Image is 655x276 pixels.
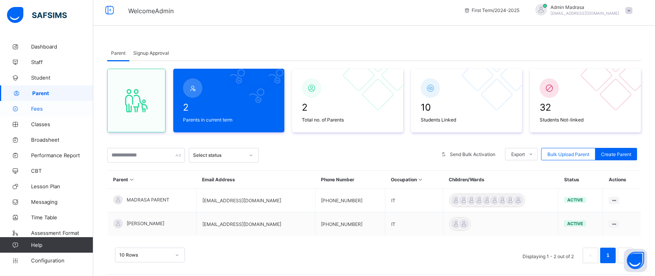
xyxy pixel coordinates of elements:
span: Fees [31,106,93,112]
span: active [567,197,583,203]
div: Select status [193,153,244,158]
div: AdminMadrasa [528,4,636,17]
th: Children/Wards [443,171,558,189]
span: Create Parent [601,151,631,157]
span: Classes [31,121,93,127]
th: Phone Number [315,171,385,189]
span: 2 [302,102,394,113]
span: Welcome Admin [128,7,174,15]
span: Help [31,242,93,248]
img: safsims [7,7,67,23]
span: [PERSON_NAME] [127,220,164,226]
span: 10 [421,102,512,113]
span: Time Table [31,214,93,220]
span: active [567,221,583,226]
th: Actions [603,171,641,189]
span: Bulk Upload Parent [547,151,589,157]
span: session/term information [464,7,520,13]
span: Dashboard [31,43,93,50]
span: Configuration [31,257,93,264]
span: Broadsheet [31,137,93,143]
span: Parents in current term [183,117,275,123]
span: Performance Report [31,152,93,158]
span: Messaging [31,199,93,205]
span: Lesson Plan [31,183,93,189]
span: Export [511,151,525,157]
button: Open asap [624,249,647,272]
span: 32 [540,102,631,113]
th: Occupation [385,171,443,189]
th: Status [558,171,603,189]
li: Displaying 1 - 2 out of 2 [517,248,580,263]
span: Send Bulk Activation [450,151,495,157]
i: Sort in Ascending Order [129,177,135,182]
th: Email Address [196,171,315,189]
a: 1 [604,250,611,260]
span: MADRASA PARENT [127,197,169,203]
span: Students Not-linked [540,117,631,123]
th: Parent [108,171,197,189]
span: Admin Madrasa [551,4,620,10]
div: 10 Rows [119,252,171,258]
li: 1 [600,248,616,263]
span: [EMAIL_ADDRESS][DOMAIN_NAME] [551,11,620,16]
span: Assessment Format [31,230,93,236]
td: [PHONE_NUMBER] [315,212,385,236]
span: Staff [31,59,93,65]
span: Total no. of Parents [302,117,394,123]
td: [EMAIL_ADDRESS][DOMAIN_NAME] [196,212,315,236]
span: Parent [32,90,93,96]
td: IT [385,189,443,212]
li: 上一页 [583,248,598,263]
span: Students Linked [421,117,512,123]
i: Sort in Ascending Order [417,177,423,182]
span: 2 [183,102,275,113]
li: 下一页 [618,248,633,263]
td: IT [385,212,443,236]
button: prev page [583,248,598,263]
span: Signup Approval [133,50,169,56]
span: CBT [31,168,93,174]
span: Parent [111,50,125,56]
span: Student [31,75,93,81]
td: [PHONE_NUMBER] [315,189,385,212]
button: next page [618,248,633,263]
td: [EMAIL_ADDRESS][DOMAIN_NAME] [196,189,315,212]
